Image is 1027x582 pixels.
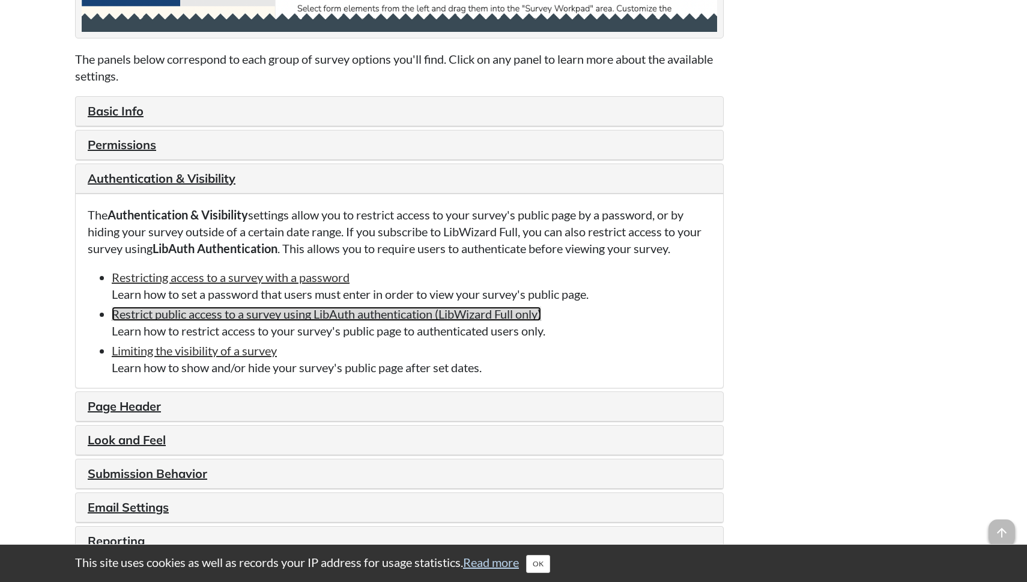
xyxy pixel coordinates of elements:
[112,305,711,339] li: Learn how to restrict access to your survey's public page to authenticated users only.
[153,241,277,256] strong: LibAuth Authentication
[88,432,166,447] a: Look and Feel
[75,51,724,84] p: The panels below correspond to each group of survey options you'll find. Click on any panel to le...
[88,399,161,414] a: Page Header
[63,554,964,573] div: This site uses cookies as well as records your IP address for usage statistics.
[88,466,207,481] a: Submission Behavior
[108,207,248,222] strong: Authentication & Visibility
[112,343,277,358] a: Limiting the visibility of a survey
[463,555,519,569] a: Read more
[526,555,550,573] button: Close
[88,103,144,118] a: Basic Info
[112,342,711,376] li: Learn how to show and/or hide your survey's public page after set dates.
[88,500,169,515] a: Email Settings
[88,533,145,548] a: Reporting
[989,521,1015,535] a: arrow_upward
[88,206,711,257] p: The settings allow you to restrict access to your survey's public page by a password, or by hidin...
[88,137,156,152] a: Permissions
[989,519,1015,546] span: arrow_upward
[88,171,235,186] a: Authentication & Visibility
[112,307,541,321] a: Restrict public access to a survey using LibAuth authentication (LibWizard Full only)
[112,269,711,302] li: Learn how to set a password that users must enter in order to view your survey's public page.
[112,270,350,284] a: Restricting access to a survey with a password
